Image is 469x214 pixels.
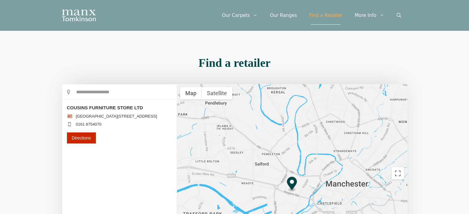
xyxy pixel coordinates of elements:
[67,132,96,143] a: Directions
[202,87,232,99] button: Show satellite imagery
[76,114,157,119] span: [GEOGRAPHIC_DATA][STREET_ADDRESS]
[303,6,348,25] a: Find a Retailer
[76,122,101,127] a: 0161 8754070
[67,104,172,111] h3: COUSINS FURNITURE STORE LTD
[287,177,297,192] div: COUSINS FURNITURE STORE LTD
[390,6,407,25] a: Open Search Bar
[62,57,407,69] h2: Find a retailer
[392,167,404,180] button: Toggle fullscreen view
[348,6,390,25] a: More Info
[180,87,202,99] button: Show street map
[216,6,264,25] a: Our Carpets
[264,6,303,25] a: Our Ranges
[62,10,96,21] img: Manx Tomkinson
[216,6,407,25] nav: Primary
